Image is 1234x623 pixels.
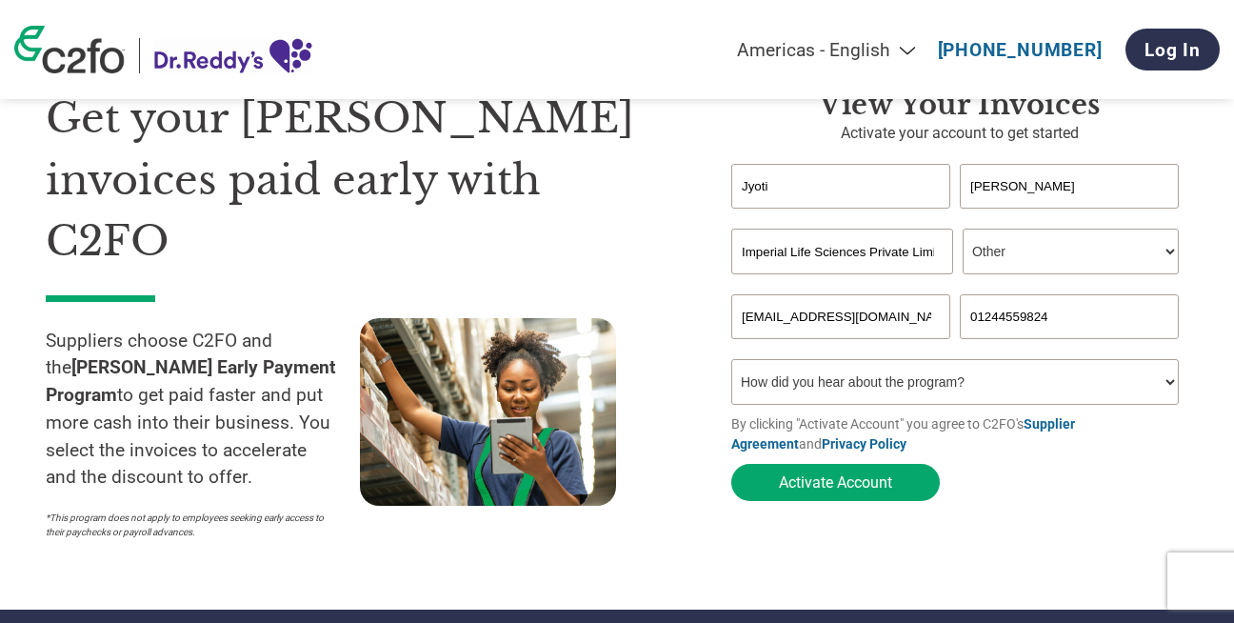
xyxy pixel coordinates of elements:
[960,341,1179,352] div: Inavlid Phone Number
[731,164,950,209] input: First Name*
[731,229,953,274] input: Your company name*
[822,436,906,452] a: Privacy Policy
[731,211,950,221] div: Invalid first name or first name is too long
[731,88,1188,122] h3: View Your Invoices
[731,414,1188,454] p: By clicking "Activate Account" you agree to C2FO's and
[731,122,1188,145] p: Activate your account to get started
[960,294,1179,339] input: Phone*
[46,356,336,406] strong: [PERSON_NAME] Early Payment Program
[731,276,1179,287] div: Invalid company name or company name is too long
[154,38,312,73] img: Dr. Reddy’s
[960,164,1179,209] input: Last Name*
[731,416,1075,452] a: Supplier Agreement
[360,318,616,506] img: supply chain worker
[731,341,950,352] div: Inavlid Email Address
[731,464,940,501] button: Activate Account
[46,511,341,539] p: *This program does not apply to employees seeking early access to their paychecks or payroll adva...
[14,26,125,73] img: c2fo logo
[1125,29,1220,70] a: Log In
[46,88,674,272] h1: Get your [PERSON_NAME] invoices paid early with C2FO
[960,211,1179,221] div: Invalid last name or last name is too long
[46,328,360,492] p: Suppliers choose C2FO and the to get paid faster and put more cash into their business. You selec...
[938,39,1103,61] a: [PHONE_NUMBER]
[731,294,950,339] input: Invalid Email format
[963,229,1179,274] select: Title/Role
